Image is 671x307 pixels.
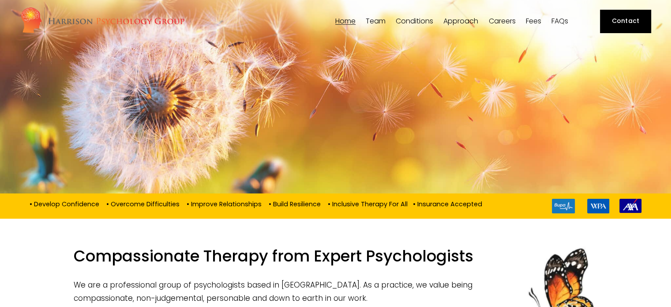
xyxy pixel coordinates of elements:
p: We are a professional group of psychologists based in [GEOGRAPHIC_DATA]. As a practice, we value ... [74,278,597,305]
a: FAQs [551,17,568,25]
a: folder dropdown [366,17,386,25]
h1: Compassionate Therapy from Expert Psychologists [74,246,597,271]
span: Approach [443,18,478,25]
a: folder dropdown [443,17,478,25]
a: Home [335,17,356,25]
span: Team [366,18,386,25]
img: Harrison Psychology Group [20,7,185,35]
a: Contact [600,10,651,33]
p: • Develop Confidence • Overcome Difficulties • Improve Relationships • Build Resilience • Inclusi... [30,199,482,208]
a: folder dropdown [396,17,433,25]
a: Fees [526,17,541,25]
span: Conditions [396,18,433,25]
a: Careers [488,17,515,25]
